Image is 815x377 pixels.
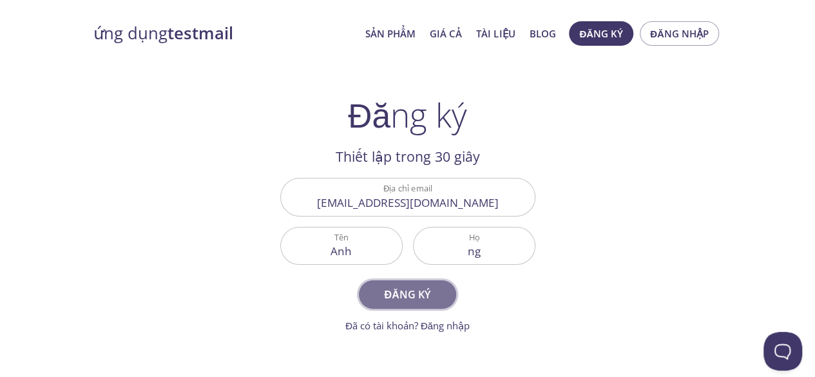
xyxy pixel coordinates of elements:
[384,287,430,302] font: Đăng ký
[650,27,709,40] font: Đăng nhập
[476,27,515,40] font: Tài liệu
[476,25,515,42] a: Tài liệu
[579,27,623,40] font: Đăng ký
[93,22,168,44] font: ứng dụng
[430,27,462,40] font: Giá cả
[763,332,802,371] iframe: Help Scout Beacon - Open
[529,27,555,40] font: Blog
[168,22,233,44] font: testmail
[345,319,470,332] a: Đã có tài khoản? Đăng nhập
[348,92,467,137] font: Đăng ký
[336,147,480,166] font: Thiết lập trong 30 giây
[93,23,356,44] a: ứng dụngtestmail
[529,25,555,42] a: Blog
[640,21,719,46] button: Đăng nhập
[359,280,455,309] button: Đăng ký
[430,25,462,42] a: Giá cả
[569,21,633,46] button: Đăng ký
[365,27,416,40] font: Sản phẩm
[365,25,416,42] a: Sản phẩm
